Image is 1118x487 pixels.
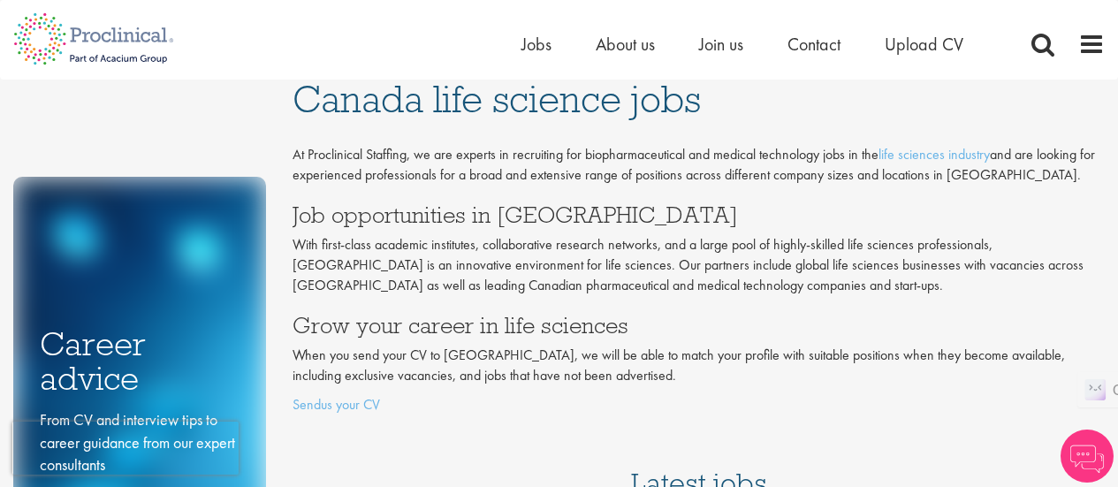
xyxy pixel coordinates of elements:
[293,75,701,123] span: Canada life science jobs
[293,203,1105,226] h3: Job opportunities in [GEOGRAPHIC_DATA]
[596,33,655,56] a: About us
[1061,430,1114,483] img: Chatbot
[40,327,240,395] h3: Career advice
[699,33,743,56] a: Join us
[878,145,990,164] a: life sciences industry
[293,145,1105,186] p: At Proclinical Staffing, we are experts in recruiting for biopharmaceutical and medical technolog...
[787,33,840,56] a: Contact
[293,395,380,414] a: Sendus your CV
[521,33,551,56] a: Jobs
[293,314,1105,337] h3: Grow your career in life sciences
[12,422,239,475] iframe: reCAPTCHA
[885,33,963,56] a: Upload CV
[293,235,1105,296] p: With first-class academic institutes, collaborative research networks, and a large pool of highly...
[293,346,1105,386] p: When you send your CV to [GEOGRAPHIC_DATA], we will be able to match your profile with suitable p...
